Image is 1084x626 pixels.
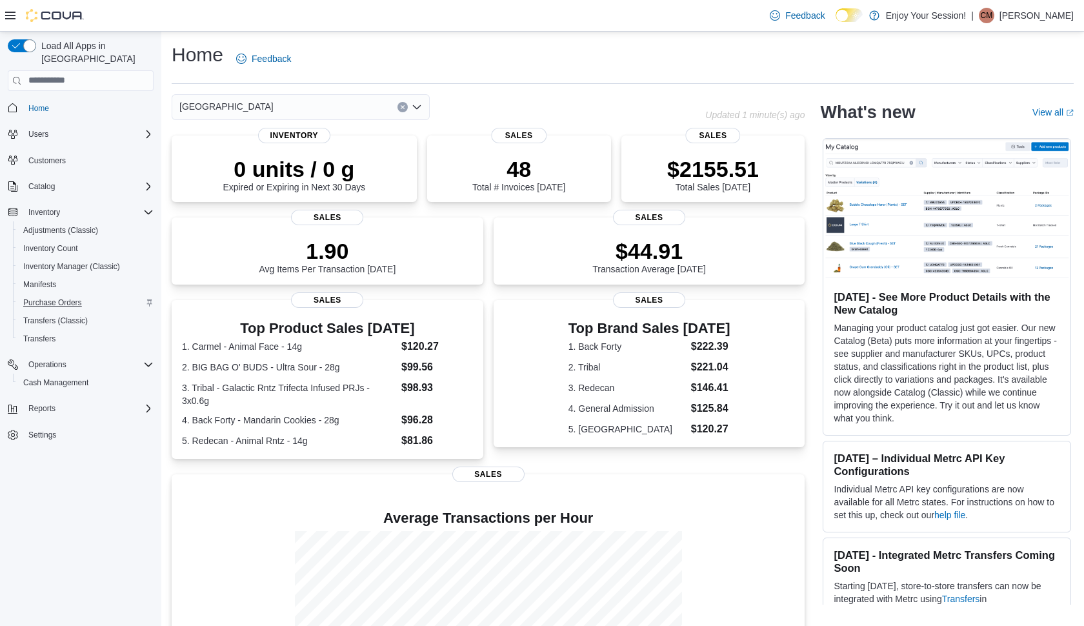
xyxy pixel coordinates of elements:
[18,259,154,274] span: Inventory Manager (Classic)
[23,334,55,344] span: Transfers
[18,259,125,274] a: Inventory Manager (Classic)
[401,359,473,375] dd: $99.56
[613,210,685,225] span: Sales
[13,294,159,312] button: Purchase Orders
[834,549,1060,574] h3: [DATE] - Integrated Metrc Transfers Coming Soon
[179,99,274,114] span: [GEOGRAPHIC_DATA]
[23,261,120,272] span: Inventory Manager (Classic)
[3,203,159,221] button: Inventory
[1032,107,1074,117] a: View allExternal link
[23,378,88,388] span: Cash Management
[28,430,56,440] span: Settings
[834,290,1060,316] h3: [DATE] - See More Product Details with the New Catalog
[23,205,65,220] button: Inventory
[23,298,82,308] span: Purchase Orders
[182,414,396,427] dt: 4. Back Forty - Mandarin Cookies - 28g
[18,223,103,238] a: Adjustments (Classic)
[8,94,154,478] nav: Complex example
[592,238,706,274] div: Transaction Average [DATE]
[836,22,836,23] span: Dark Mode
[472,156,565,182] p: 48
[18,313,93,328] a: Transfers (Classic)
[3,125,159,143] button: Users
[834,483,1060,521] p: Individual Metrc API key configurations are now available for all Metrc states. For instructions ...
[981,8,993,23] span: CM
[13,257,159,276] button: Inventory Manager (Classic)
[23,152,154,168] span: Customers
[182,381,396,407] dt: 3. Tribal - Galactic Rntz Trifecta Infused PRJs - 3x0.6g
[172,42,223,68] h1: Home
[18,223,154,238] span: Adjustments (Classic)
[491,128,546,143] span: Sales
[23,243,78,254] span: Inventory Count
[472,156,565,192] div: Total # Invoices [DATE]
[691,421,730,437] dd: $120.27
[182,321,473,336] h3: Top Product Sales [DATE]
[691,359,730,375] dd: $221.04
[23,427,61,443] a: Settings
[18,313,154,328] span: Transfers (Classic)
[18,277,61,292] a: Manifests
[568,361,686,374] dt: 2. Tribal
[836,8,863,22] input: Dark Mode
[23,101,54,116] a: Home
[691,380,730,396] dd: $146.41
[401,339,473,354] dd: $120.27
[3,151,159,170] button: Customers
[3,399,159,418] button: Reports
[18,375,154,390] span: Cash Management
[291,210,363,225] span: Sales
[3,99,159,117] button: Home
[820,102,915,123] h2: What's new
[23,279,56,290] span: Manifests
[182,361,396,374] dt: 2. BIG BAG O' BUDS - Ultra Sour - 28g
[705,110,805,120] p: Updated 1 minute(s) ago
[28,129,48,139] span: Users
[23,205,154,220] span: Inventory
[23,401,61,416] button: Reports
[3,425,159,444] button: Settings
[18,295,154,310] span: Purchase Orders
[18,295,87,310] a: Purchase Orders
[13,330,159,348] button: Transfers
[259,238,396,264] p: 1.90
[23,126,54,142] button: Users
[18,375,94,390] a: Cash Management
[23,179,154,194] span: Catalog
[568,340,686,353] dt: 1. Back Forty
[999,8,1074,23] p: [PERSON_NAME]
[412,102,422,112] button: Open list of options
[23,126,154,142] span: Users
[258,128,330,143] span: Inventory
[252,52,291,65] span: Feedback
[223,156,365,182] p: 0 units / 0 g
[291,292,363,308] span: Sales
[23,225,98,236] span: Adjustments (Classic)
[18,241,154,256] span: Inventory Count
[18,241,83,256] a: Inventory Count
[18,277,154,292] span: Manifests
[13,312,159,330] button: Transfers (Classic)
[259,238,396,274] div: Avg Items Per Transaction [DATE]
[971,8,974,23] p: |
[691,401,730,416] dd: $125.84
[23,357,72,372] button: Operations
[28,181,55,192] span: Catalog
[182,510,794,526] h4: Average Transactions per Hour
[942,594,980,604] a: Transfers
[934,510,965,520] a: help file
[28,207,60,217] span: Inventory
[223,156,365,192] div: Expired or Expiring in Next 30 Days
[23,100,154,116] span: Home
[18,331,61,347] a: Transfers
[979,8,994,23] div: Christina Mitchell
[231,46,296,72] a: Feedback
[3,356,159,374] button: Operations
[685,128,740,143] span: Sales
[13,239,159,257] button: Inventory Count
[13,276,159,294] button: Manifests
[28,403,55,414] span: Reports
[401,380,473,396] dd: $98.93
[36,39,154,65] span: Load All Apps in [GEOGRAPHIC_DATA]
[765,3,830,28] a: Feedback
